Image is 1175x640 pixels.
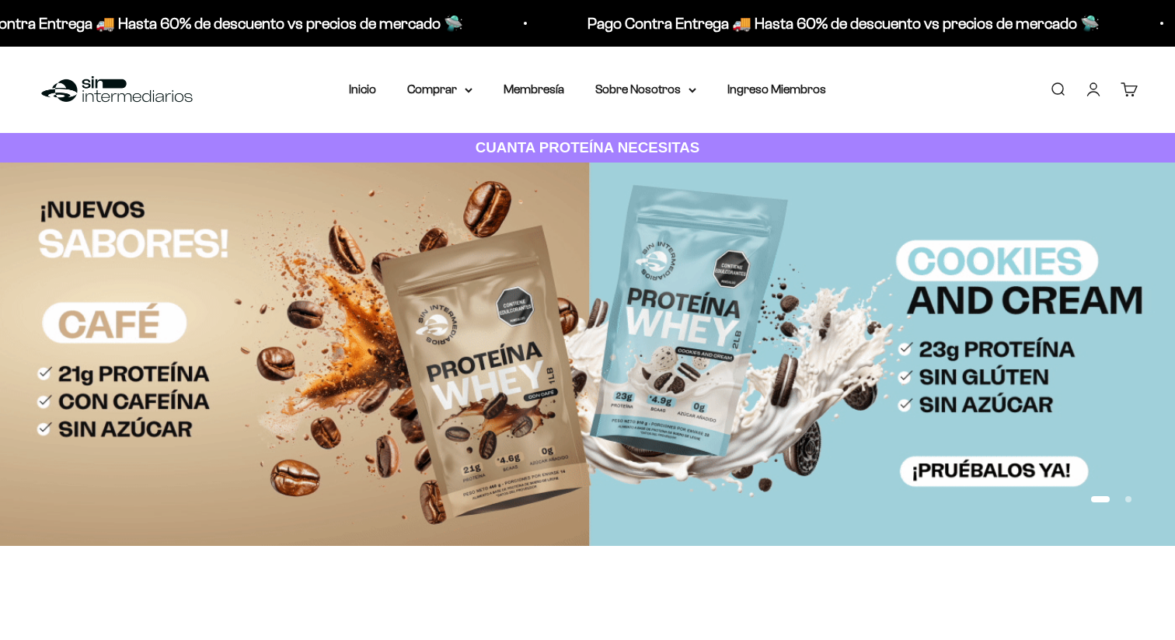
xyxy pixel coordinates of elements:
[407,79,472,100] summary: Comprar
[476,139,700,156] strong: CUANTA PROTEÍNA NECESITAS
[349,82,376,96] a: Inicio
[504,82,564,96] a: Membresía
[173,11,685,36] p: Pago Contra Entrega 🚚 Hasta 60% de descuento vs precios de mercado 🛸
[595,79,696,100] summary: Sobre Nosotros
[727,82,826,96] a: Ingreso Miembros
